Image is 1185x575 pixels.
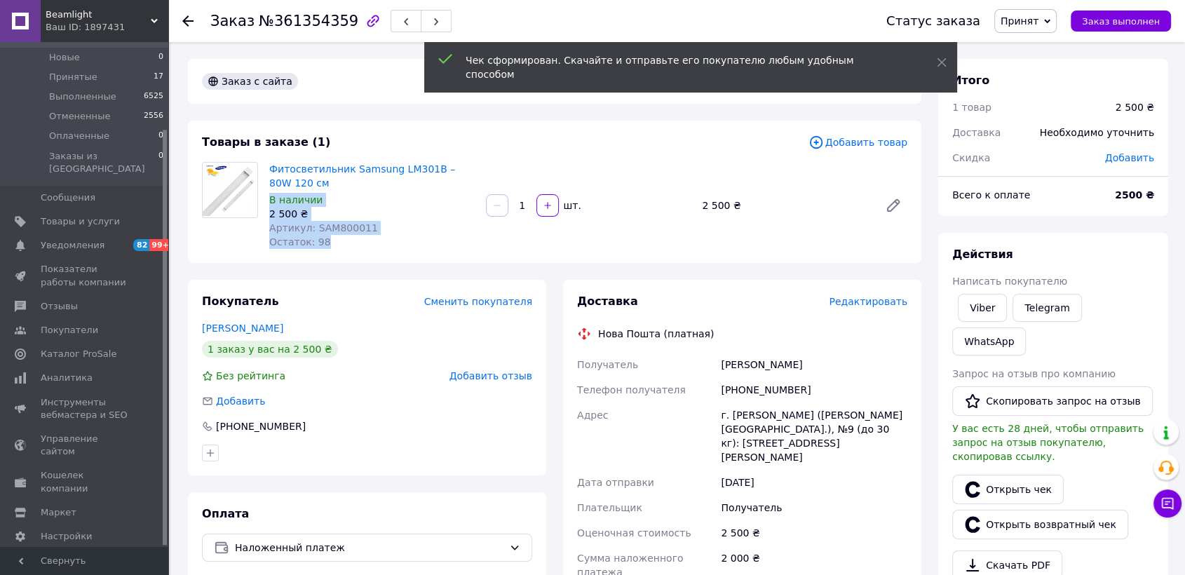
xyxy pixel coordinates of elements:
[952,386,1153,416] button: Скопировать запрос на отзыв
[41,396,130,421] span: Инструменты вебмастера и SEO
[215,419,307,433] div: [PHONE_NUMBER]
[41,372,93,384] span: Аналитика
[144,110,163,123] span: 2556
[154,71,163,83] span: 17
[41,530,92,543] span: Настройки
[958,294,1007,322] a: Viber
[269,236,331,248] span: Остаток: 98
[829,296,907,307] span: Редактировать
[424,296,532,307] span: Сменить покупателя
[41,324,98,337] span: Покупатели
[49,130,109,142] span: Оплаченные
[41,263,130,288] span: Показатели работы компании
[718,377,910,402] div: [PHONE_NUMBER]
[202,323,283,334] a: [PERSON_NAME]
[952,189,1030,201] span: Всего к оплате
[577,384,686,395] span: Телефон получателя
[1105,152,1154,163] span: Добавить
[577,410,608,421] span: Адрес
[1153,489,1181,517] button: Чат с покупателем
[46,21,168,34] div: Ваш ID: 1897431
[577,502,642,513] span: Плательщик
[952,510,1128,539] a: Открыть возвратный чек
[1001,15,1038,27] span: Принят
[952,368,1116,379] span: Запрос на отзыв про компанию
[49,71,97,83] span: Принятые
[718,402,910,470] div: г. [PERSON_NAME] ([PERSON_NAME][GEOGRAPHIC_DATA].), №9 (до 30 кг): [STREET_ADDRESS][PERSON_NAME]
[41,348,116,360] span: Каталог ProSale
[952,127,1001,138] span: Доставка
[952,152,990,163] span: Скидка
[1071,11,1171,32] button: Заказ выполнен
[560,198,583,212] div: шт.
[1031,117,1163,148] div: Необходимо уточнить
[216,395,265,407] span: Добавить
[808,135,907,150] span: Добавить товар
[595,327,717,341] div: Нова Пошта (платная)
[952,102,991,113] span: 1 товар
[886,14,980,28] div: Статус заказа
[696,196,874,215] div: 2 500 ₴
[202,507,249,520] span: Оплата
[449,370,532,381] span: Добавить отзыв
[49,51,80,64] span: Новые
[41,433,130,458] span: Управление сайтом
[202,135,330,149] span: Товары в заказе (1)
[879,191,907,219] a: Редактировать
[41,506,76,519] span: Маркет
[1115,189,1154,201] b: 2500 ₴
[49,90,116,103] span: Выполненные
[577,359,638,370] span: Получатель
[202,73,298,90] div: Заказ с сайта
[259,13,358,29] span: №361354359
[269,194,323,205] span: В наличии
[46,8,151,21] span: Beamlight
[182,14,194,28] div: Вернуться назад
[952,74,989,87] span: Итого
[952,475,1064,504] a: Открыть чек
[1013,294,1081,322] a: Telegram
[1082,16,1160,27] span: Заказ выполнен
[158,51,163,64] span: 0
[235,540,503,555] span: Наложенный платеж
[149,239,172,251] span: 99+
[41,215,120,228] span: Товары и услуги
[466,53,902,81] div: Чек сформирован. Скачайте и отправьте его покупателю любым удобным способом
[269,163,455,189] a: Фитосветильник Samsung LM301B – 80W 120 см
[203,164,257,215] img: Фитосветильник Samsung LM301B – 80W 120 см
[269,207,475,221] div: 2 500 ₴
[952,248,1013,261] span: Действия
[952,276,1067,287] span: Написать покупателю
[144,90,163,103] span: 6525
[718,352,910,377] div: [PERSON_NAME]
[41,191,95,204] span: Сообщения
[577,477,654,488] span: Дата отправки
[718,520,910,546] div: 2 500 ₴
[952,423,1144,462] span: У вас есть 28 дней, чтобы отправить запрос на отзыв покупателю, скопировав ссылку.
[133,239,149,251] span: 82
[49,110,110,123] span: Отмененные
[41,300,78,313] span: Отзывы
[577,527,691,539] span: Оценочная стоимость
[202,341,338,358] div: 1 заказ у вас на 2 500 ₴
[202,295,278,308] span: Покупатель
[49,150,158,175] span: Заказы из [GEOGRAPHIC_DATA]
[158,130,163,142] span: 0
[158,150,163,175] span: 0
[718,495,910,520] div: Получатель
[269,222,378,234] span: Артикул: SAM800011
[952,327,1026,356] a: WhatsApp
[216,370,285,381] span: Без рейтинга
[1116,100,1154,114] div: 2 500 ₴
[577,295,638,308] span: Доставка
[41,239,104,252] span: Уведомления
[210,13,255,29] span: Заказ
[41,469,130,494] span: Кошелек компании
[718,470,910,495] div: [DATE]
